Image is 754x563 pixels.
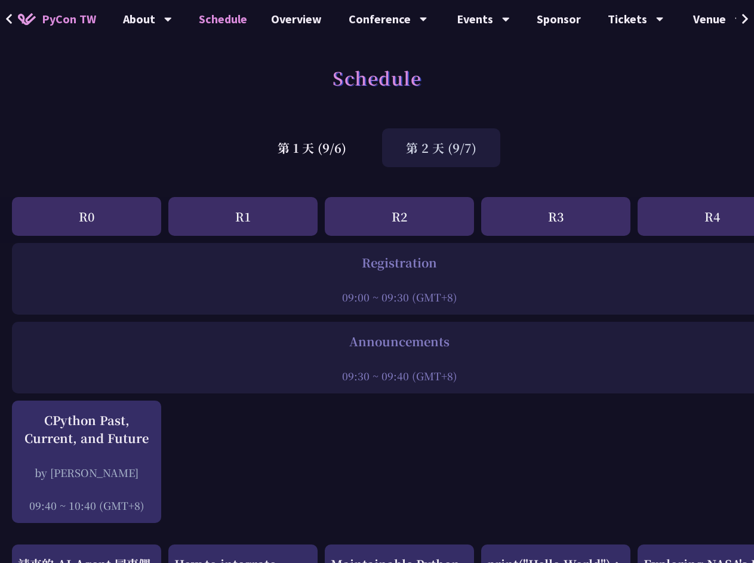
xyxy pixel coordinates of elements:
[325,197,474,236] div: R2
[18,13,36,25] img: Home icon of PyCon TW 2025
[18,465,155,480] div: by [PERSON_NAME]
[12,197,161,236] div: R0
[6,4,108,34] a: PyCon TW
[18,411,155,513] a: CPython Past, Current, and Future by [PERSON_NAME] 09:40 ~ 10:40 (GMT+8)
[168,197,318,236] div: R1
[382,128,500,167] div: 第 2 天 (9/7)
[42,10,96,28] span: PyCon TW
[333,60,421,96] h1: Schedule
[18,411,155,447] div: CPython Past, Current, and Future
[18,498,155,513] div: 09:40 ~ 10:40 (GMT+8)
[254,128,370,167] div: 第 1 天 (9/6)
[481,197,630,236] div: R3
